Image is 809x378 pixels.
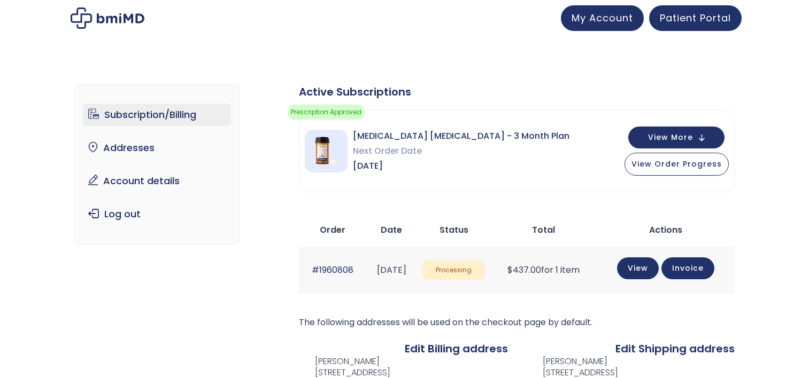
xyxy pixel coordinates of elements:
[649,5,742,31] a: Patient Portal
[507,264,541,276] span: 437.00
[353,159,569,174] span: [DATE]
[377,264,406,276] time: [DATE]
[440,224,468,236] span: Status
[660,11,731,25] span: Patient Portal
[312,264,353,276] a: #1960808
[631,159,722,169] span: View Order Progress
[617,257,659,279] a: View
[320,224,345,236] span: Order
[507,264,513,276] span: $
[288,105,364,120] span: Prescription Approved
[353,129,569,144] span: [MEDICAL_DATA] [MEDICAL_DATA] - 3 Month Plan
[353,144,569,159] span: Next Order Date
[532,224,555,236] span: Total
[305,130,348,172] img: Sermorelin Nasal Spray - 3 Month Plan
[490,247,596,293] td: for 1 item
[74,84,240,245] nav: Account pages
[661,257,714,279] a: Invoice
[83,137,231,159] a: Addresses
[405,341,508,356] a: Edit Billing address
[649,224,682,236] span: Actions
[83,104,231,126] a: Subscription/Billing
[299,315,735,330] p: The following addresses will be used on the checkout page by default.
[422,261,485,280] span: Processing
[625,153,729,176] button: View Order Progress
[648,134,693,141] span: View More
[561,5,644,31] a: My Account
[83,203,231,225] a: Log out
[71,7,144,29] img: My account
[299,84,735,99] div: Active Subscriptions
[572,11,633,25] span: My Account
[615,341,735,356] a: Edit Shipping address
[83,170,231,192] a: Account details
[628,127,725,148] button: View More
[381,224,402,236] span: Date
